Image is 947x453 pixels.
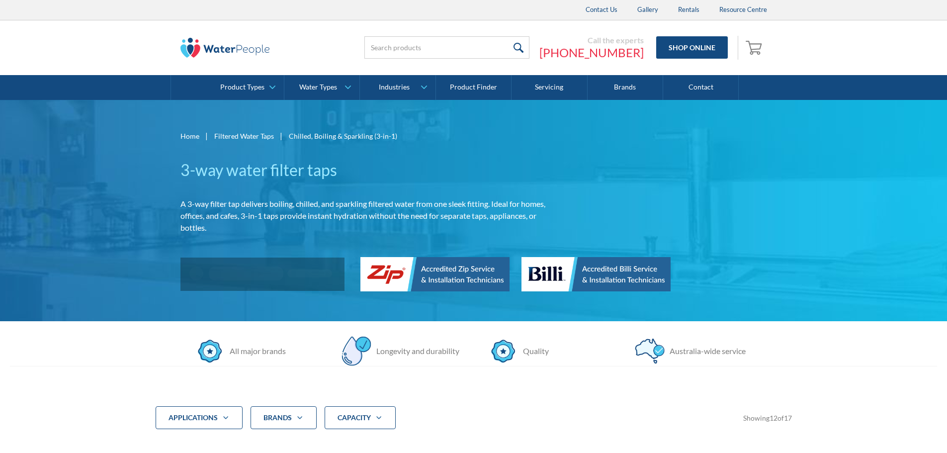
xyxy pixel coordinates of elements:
a: Servicing [512,75,587,100]
p: A 3-way filter tap delivers boiling, chilled, and sparkling filtered water from one sleek fitting... [180,198,562,234]
div: Longevity and durability [371,345,459,357]
a: Industries [360,75,435,100]
img: shopping cart [746,39,765,55]
div: Industries [379,83,410,91]
h1: 3-way water filter taps [180,158,562,182]
div: Chilled, Boiling & Sparkling (3-in-1) [289,131,397,141]
img: The Water People [180,38,270,58]
a: Shop Online [656,36,728,59]
a: Product Types [209,75,284,100]
div: Australia-wide service [665,345,746,357]
a: Water Types [284,75,359,100]
span: 17 [784,414,792,422]
input: Search products [364,36,529,59]
form: Filter 5 [156,406,792,445]
a: [PHONE_NUMBER] [539,45,644,60]
div: All major brands [225,345,286,357]
a: Open empty cart [743,36,767,60]
div: Brands [251,406,317,429]
strong: CAPACITY [338,413,371,422]
div: Call the experts [539,35,644,45]
div: | [279,130,284,142]
div: | [204,130,209,142]
a: Product Finder [436,75,512,100]
a: Brands [588,75,663,100]
div: Showing of [743,413,792,423]
div: applications [169,413,218,423]
a: Contact [663,75,739,100]
a: Filtered Water Taps [214,131,274,141]
div: CAPACITY [325,406,396,429]
div: Brands [263,413,292,423]
div: Water Types [299,83,337,91]
span: 12 [770,414,777,422]
div: applications [156,406,243,429]
a: Home [180,131,199,141]
div: Quality [518,345,549,357]
div: Product Types [220,83,264,91]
